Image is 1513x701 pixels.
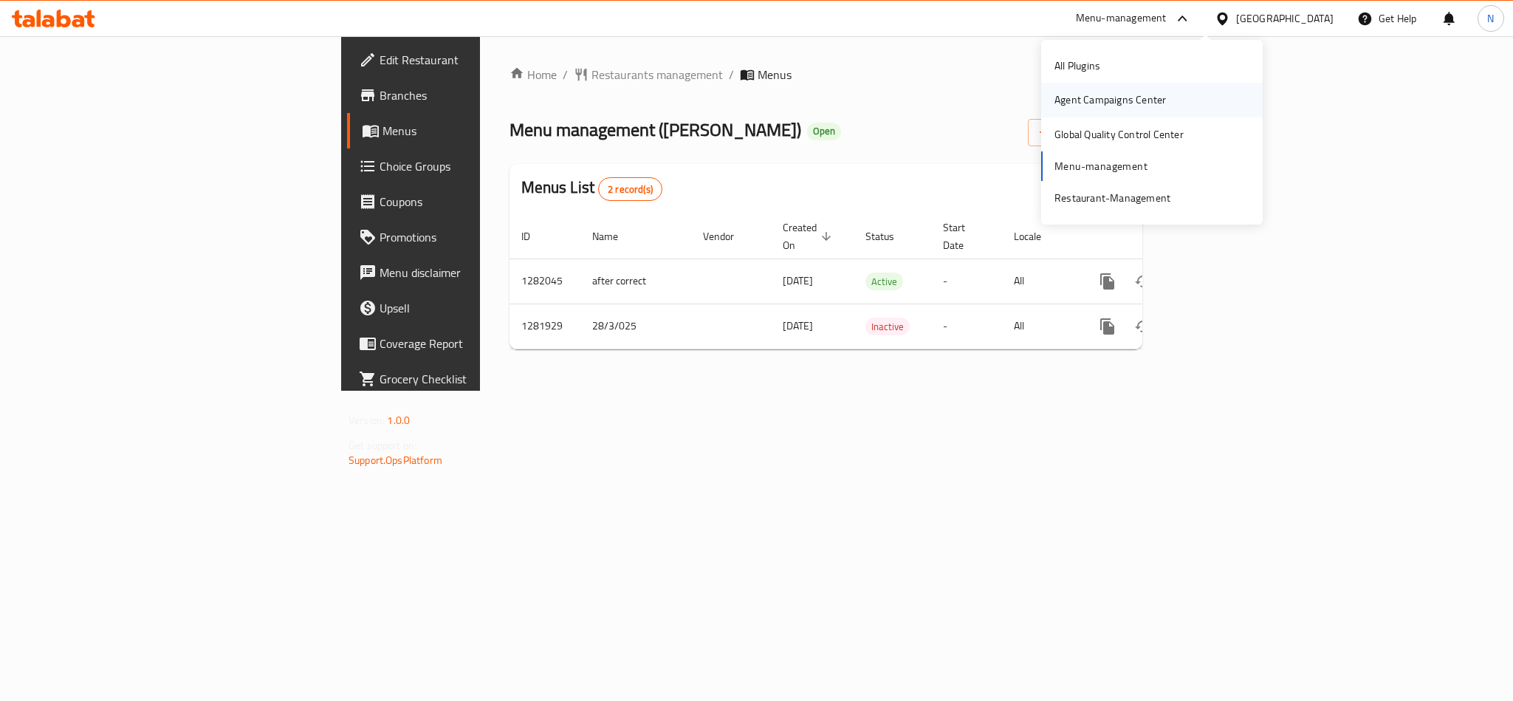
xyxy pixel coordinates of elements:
button: more [1090,264,1125,299]
span: [DATE] [783,316,813,335]
span: Add New Menu [1040,123,1131,142]
div: Agent Campaigns Center [1054,92,1166,108]
div: Total records count [598,177,662,201]
span: Coverage Report [380,335,582,352]
div: Open [807,123,841,140]
td: 28/3/025 [580,304,691,349]
div: All Plugins [1054,58,1100,74]
button: Change Status [1125,264,1161,299]
span: Open [807,125,841,137]
span: Grocery Checklist [380,370,582,388]
a: Branches [347,78,594,113]
a: Choice Groups [347,148,594,184]
a: Grocery Checklist [347,361,594,397]
th: Actions [1078,214,1243,259]
span: [DATE] [783,271,813,290]
a: Edit Restaurant [347,42,594,78]
button: more [1090,309,1125,344]
span: Promotions [380,228,582,246]
div: Menu-management [1076,10,1167,27]
span: Branches [380,86,582,104]
nav: breadcrumb [510,66,1142,83]
li: / [729,66,734,83]
div: Inactive [865,318,910,335]
a: Coverage Report [347,326,594,361]
span: Version: [349,411,385,430]
div: Global Quality Control Center [1054,126,1184,143]
span: Edit Restaurant [380,51,582,69]
a: Menus [347,113,594,148]
div: Restaurant-Management [1054,190,1170,206]
h2: Menus List [521,177,662,201]
span: Menu disclaimer [380,264,582,281]
td: All [1002,304,1078,349]
button: Add New Menu [1028,119,1142,146]
a: Promotions [347,219,594,255]
a: Coupons [347,184,594,219]
span: N [1487,10,1494,27]
div: Active [865,273,903,290]
span: Coupons [380,193,582,211]
table: enhanced table [510,214,1243,349]
span: Restaurants management [591,66,723,83]
td: - [931,259,1002,304]
div: [GEOGRAPHIC_DATA] [1236,10,1334,27]
a: Restaurants management [574,66,723,83]
span: Vendor [703,228,753,245]
span: Get support on: [349,436,416,455]
span: Menu management ( [PERSON_NAME] ) [510,113,801,146]
span: Created On [783,219,836,254]
td: All [1002,259,1078,304]
span: ID [521,228,549,245]
span: Locale [1014,228,1060,245]
span: Menus [382,122,582,140]
span: 1.0.0 [387,411,410,430]
a: Support.OpsPlatform [349,451,442,470]
span: Upsell [380,299,582,317]
span: Name [592,228,637,245]
span: Menus [758,66,792,83]
span: Status [865,228,913,245]
span: Start Date [943,219,984,254]
td: after correct [580,259,691,304]
span: Active [865,273,903,290]
span: 2 record(s) [599,182,662,196]
td: - [931,304,1002,349]
span: Choice Groups [380,157,582,175]
a: Menu disclaimer [347,255,594,290]
a: Upsell [347,290,594,326]
span: Inactive [865,318,910,335]
button: Change Status [1125,309,1161,344]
